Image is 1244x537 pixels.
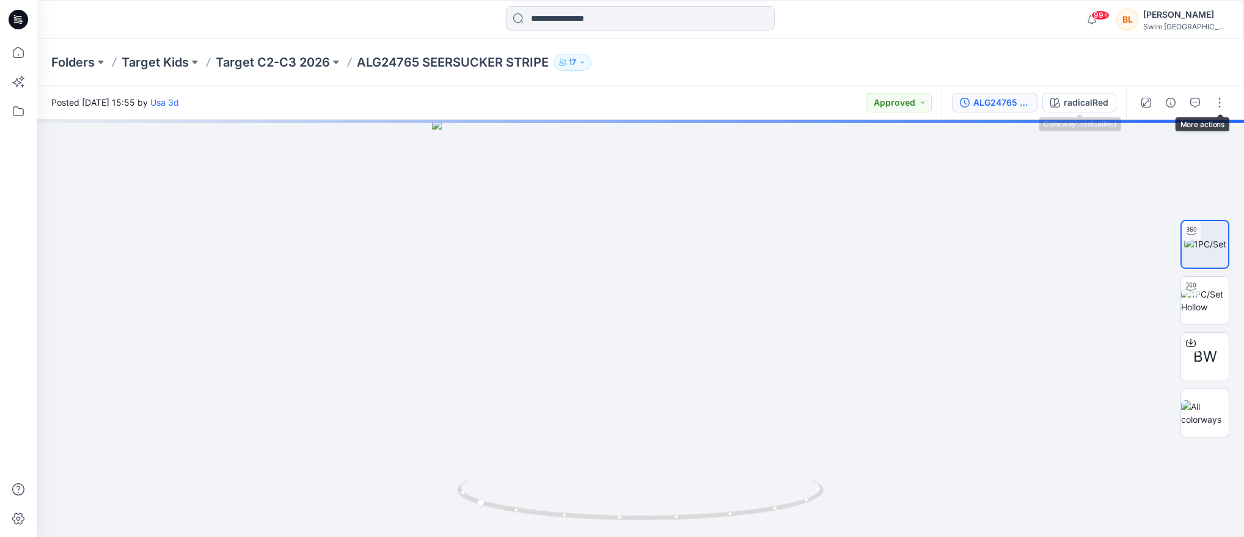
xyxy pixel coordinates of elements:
button: 17 [554,54,591,71]
img: 1PC/Set [1184,238,1226,250]
button: radicalRed [1042,93,1116,112]
div: ALG24765 SEERSUCKER STRIPE [973,96,1030,109]
a: Folders [51,54,95,71]
span: 99+ [1091,10,1110,20]
div: BL [1116,9,1138,31]
div: radicalRed [1064,96,1108,109]
img: 1PC/Set Hollow [1181,288,1229,313]
button: Details [1161,93,1180,112]
a: Target Kids [122,54,189,71]
a: Usa 3d [150,97,179,108]
span: BW [1193,346,1217,368]
a: Target C2-C3 2026 [216,54,330,71]
p: ALG24765 SEERSUCKER STRIPE [357,54,549,71]
div: Swim [GEOGRAPHIC_DATA] [1143,22,1229,31]
p: 17 [569,56,576,69]
img: All colorways [1181,400,1229,426]
button: ALG24765 SEERSUCKER STRIPE [952,93,1037,112]
div: [PERSON_NAME] [1143,7,1229,22]
span: Posted [DATE] 15:55 by [51,96,179,109]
